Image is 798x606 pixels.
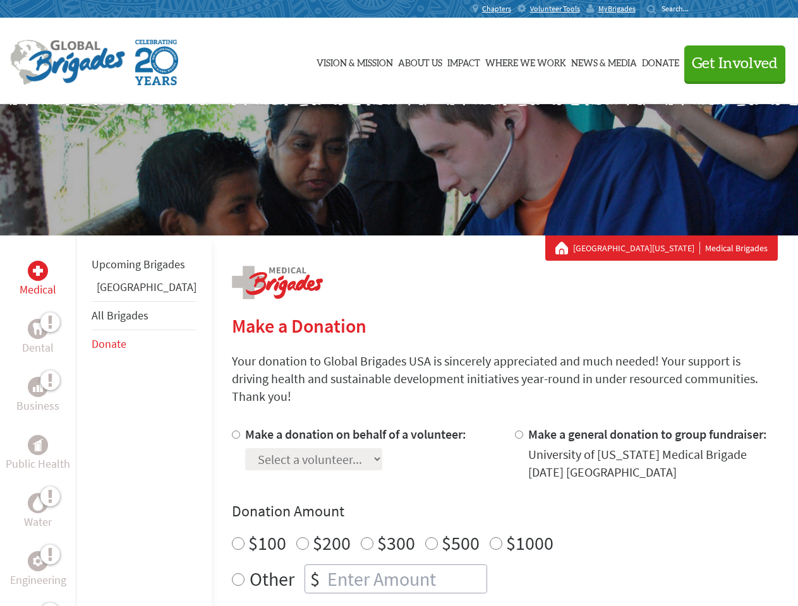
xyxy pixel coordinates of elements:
img: Public Health [33,439,43,451]
a: MedicalMedical [20,261,56,299]
label: $1000 [506,531,553,555]
li: Donate [92,330,196,358]
label: $300 [377,531,415,555]
a: Vision & Mission [317,30,393,93]
div: Dental [28,319,48,339]
p: Water [24,513,52,531]
p: Your donation to Global Brigades USA is sincerely appreciated and much needed! Your support is dr... [232,352,778,405]
img: Dental [33,323,43,335]
div: Business [28,377,48,397]
a: BusinessBusiness [16,377,59,415]
p: Public Health [6,455,70,473]
input: Search... [662,4,698,13]
h2: Make a Donation [232,314,778,337]
label: Make a general donation to group fundraiser: [528,426,767,442]
img: Business [33,382,43,392]
a: [GEOGRAPHIC_DATA] [97,280,196,294]
a: Where We Work [485,30,566,93]
img: Global Brigades Logo [10,40,125,85]
a: EngineeringEngineering [10,551,66,589]
div: Medical [28,261,48,281]
a: About Us [398,30,442,93]
a: News & Media [571,30,637,93]
a: Impact [447,30,480,93]
button: Get Involved [684,45,785,81]
p: Medical [20,281,56,299]
span: Get Involved [692,56,778,71]
img: Engineering [33,556,43,566]
span: Volunteer Tools [530,4,580,14]
label: Make a donation on behalf of a volunteer: [245,426,466,442]
div: Engineering [28,551,48,571]
p: Engineering [10,571,66,589]
label: Other [250,564,294,593]
div: Public Health [28,435,48,455]
div: University of [US_STATE] Medical Brigade [DATE] [GEOGRAPHIC_DATA] [528,446,778,481]
span: MyBrigades [598,4,636,14]
p: Dental [22,339,54,357]
h4: Donation Amount [232,501,778,521]
li: All Brigades [92,301,196,330]
div: Medical Brigades [555,242,768,254]
a: Upcoming Brigades [92,257,185,271]
a: All Brigades [92,308,148,323]
a: Public HealthPublic Health [6,435,70,473]
label: $100 [248,531,286,555]
li: Panama [92,278,196,301]
a: [GEOGRAPHIC_DATA][US_STATE] [573,242,700,254]
li: Upcoming Brigades [92,251,196,278]
label: $500 [442,531,480,555]
input: Enter Amount [325,565,487,593]
a: WaterWater [24,493,52,531]
img: Medical [33,266,43,276]
p: Business [16,397,59,415]
a: Donate [642,30,679,93]
span: Chapters [482,4,511,14]
img: Water [33,496,43,510]
img: logo-medical.png [232,266,323,299]
div: Water [28,493,48,513]
label: $200 [313,531,351,555]
a: DentalDental [22,319,54,357]
a: Donate [92,336,126,351]
div: $ [305,565,325,593]
img: Global Brigades Celebrating 20 Years [135,40,178,85]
